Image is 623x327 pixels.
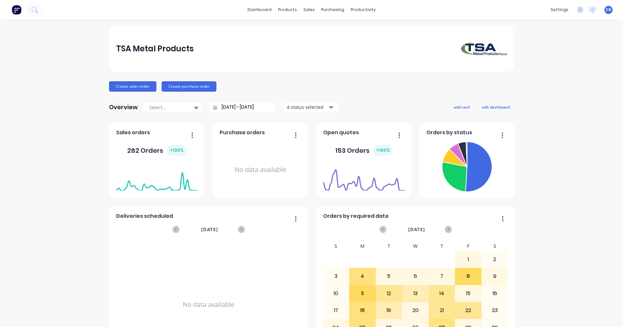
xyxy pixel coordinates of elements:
div: 21 [429,302,455,319]
div: 17 [323,302,349,319]
div: TSA Metal Products [116,42,194,55]
span: DB [606,7,611,13]
div: W [402,242,429,251]
div: 16 [482,285,508,302]
div: 15 [455,285,481,302]
div: + 100 % [167,145,186,156]
div: 3 [323,268,349,284]
div: 153 Orders [335,145,393,156]
div: 8 [455,268,481,284]
div: M [349,242,376,251]
div: 19 [376,302,402,319]
span: Orders by status [426,129,472,137]
div: T [429,242,455,251]
img: TSA Metal Products [461,42,507,56]
div: F [455,242,482,251]
div: 2 [482,251,508,268]
span: Purchase orders [220,129,265,137]
div: settings [547,5,572,15]
div: 7 [429,268,455,284]
div: 10 [323,285,349,302]
div: 22 [455,302,481,319]
div: 5 [376,268,402,284]
div: 9 [482,268,508,284]
div: purchasing [318,5,348,15]
div: productivity [348,5,379,15]
div: 1 [455,251,481,268]
div: No data available [220,139,301,201]
span: Orders by required date [323,212,389,220]
span: Open quotes [323,129,359,137]
div: 20 [402,302,428,319]
button: add card [449,103,474,111]
a: dashboard [244,5,275,15]
div: Overview [109,101,138,114]
div: sales [300,5,318,15]
div: 23 [482,302,508,319]
div: products [275,5,300,15]
button: Create sales order [109,81,156,92]
span: Sales orders [116,129,150,137]
div: 4 status selected [287,104,328,111]
div: 4 [349,268,375,284]
div: 18 [349,302,375,319]
span: [DATE] [408,226,425,233]
div: 14 [429,285,455,302]
button: 4 status selected [283,102,338,112]
button: edit dashboard [478,103,514,111]
div: + 100 % [373,145,393,156]
button: Create purchase order [162,81,216,92]
div: 12 [376,285,402,302]
div: 11 [349,285,375,302]
div: 282 Orders [127,145,186,156]
div: 6 [402,268,428,284]
img: Factory [12,5,21,15]
div: T [376,242,402,251]
span: [DATE] [201,226,218,233]
div: 13 [402,285,428,302]
div: S [482,242,508,251]
div: S [323,242,349,251]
